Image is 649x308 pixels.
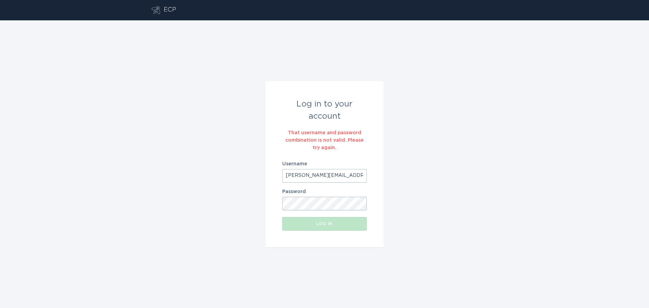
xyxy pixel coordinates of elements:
[282,217,367,231] button: Log in
[282,129,367,151] div: That username and password combination is not valid. Please try again.
[164,6,176,14] div: ECP
[151,6,160,14] button: Go to dashboard
[282,162,367,166] label: Username
[282,189,367,194] label: Password
[286,222,363,226] div: Log in
[282,98,367,122] div: Log in to your account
